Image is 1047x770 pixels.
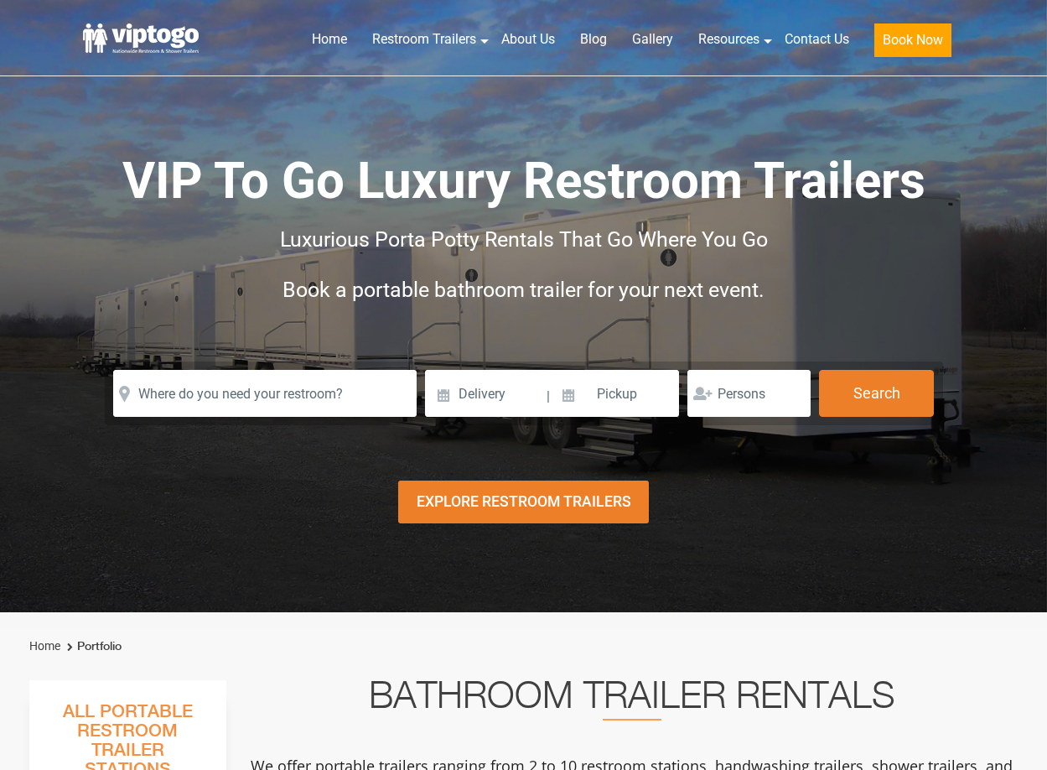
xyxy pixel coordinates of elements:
input: Where do you need your restroom? [113,370,417,417]
a: Gallery [619,21,686,58]
a: Book Now [862,21,964,67]
a: Resources [686,21,772,58]
button: Book Now [874,23,951,57]
a: Home [299,21,360,58]
a: Restroom Trailers [360,21,489,58]
a: Home [29,639,60,653]
h2: Bathroom Trailer Rentals [249,680,1015,721]
a: About Us [489,21,568,58]
input: Pickup [552,370,680,417]
div: Explore Restroom Trailers [398,481,650,523]
input: Delivery [425,370,545,417]
a: Contact Us [772,21,862,58]
button: Search [819,370,934,417]
li: Portfolio [63,637,122,657]
span: Luxurious Porta Potty Rentals That Go Where You Go [280,227,768,252]
span: | [547,370,550,424]
span: Book a portable bathroom trailer for your next event. [282,278,765,302]
a: Blog [568,21,619,58]
input: Persons [687,370,811,417]
span: VIP To Go Luxury Restroom Trailers [122,151,925,211]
